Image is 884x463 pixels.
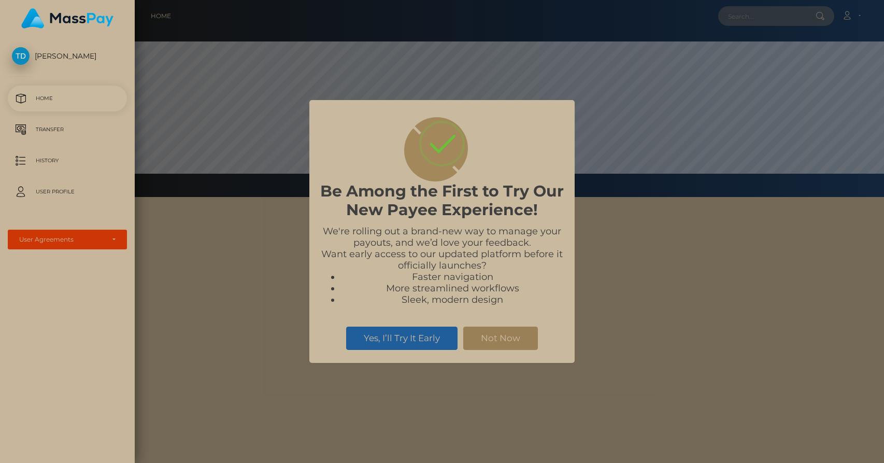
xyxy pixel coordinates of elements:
[12,91,123,106] p: Home
[8,51,127,61] span: [PERSON_NAME]
[320,182,564,219] h2: Be Among the First to Try Our New Payee Experience!
[340,283,564,294] li: More streamlined workflows
[340,271,564,283] li: Faster navigation
[463,327,538,349] button: Not Now
[320,226,564,305] div: We're rolling out a brand-new way to manage your payouts, and we’d love your feedback. Want early...
[21,8,113,29] img: MassPay
[8,230,127,249] button: User Agreements
[346,327,458,349] button: Yes, I’ll Try It Early
[12,153,123,169] p: History
[12,122,123,137] p: Transfer
[340,294,564,305] li: Sleek, modern design
[19,235,104,244] div: User Agreements
[12,184,123,200] p: User Profile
